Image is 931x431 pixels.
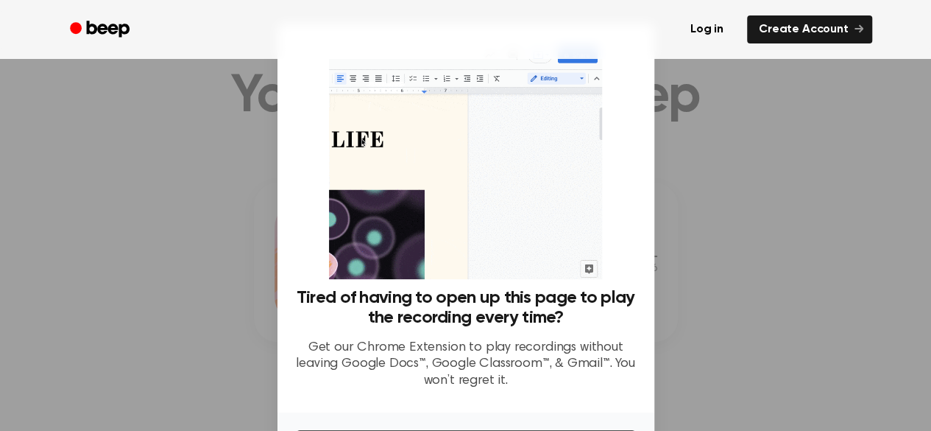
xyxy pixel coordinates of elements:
a: Log in [676,13,738,46]
a: Beep [60,15,143,44]
p: Get our Chrome Extension to play recordings without leaving Google Docs™, Google Classroom™, & Gm... [295,340,637,390]
a: Create Account [747,15,872,43]
h3: Tired of having to open up this page to play the recording every time? [295,288,637,328]
img: Beep extension in action [329,41,602,279]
